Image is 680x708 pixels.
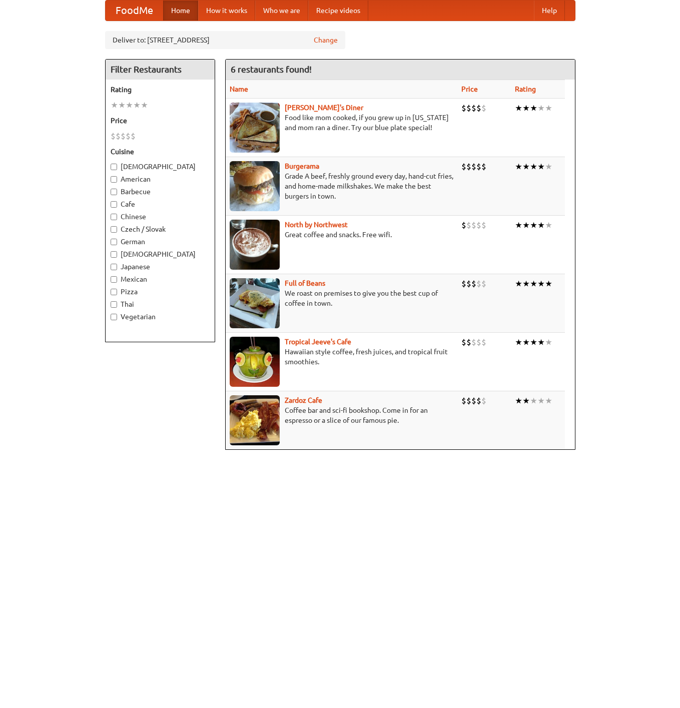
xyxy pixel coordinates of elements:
[537,161,545,172] li: ★
[230,171,453,201] p: Grade A beef, freshly ground every day, hand-cut fries, and home-made milkshakes. We make the bes...
[466,395,471,406] li: $
[285,221,348,229] a: North by Northwest
[314,35,338,45] a: Change
[111,274,210,284] label: Mexican
[522,337,530,348] li: ★
[121,131,126,142] li: $
[230,337,280,387] img: jeeves.jpg
[285,104,363,112] a: [PERSON_NAME]'s Diner
[515,103,522,114] li: ★
[471,103,476,114] li: $
[111,176,117,183] input: American
[515,278,522,289] li: ★
[466,161,471,172] li: $
[198,1,255,21] a: How it works
[530,161,537,172] li: ★
[481,103,486,114] li: $
[545,103,552,114] li: ★
[230,85,248,93] a: Name
[126,131,131,142] li: $
[116,131,121,142] li: $
[461,161,466,172] li: $
[308,1,368,21] a: Recipe videos
[461,85,478,93] a: Price
[230,347,453,367] p: Hawaiian style coffee, fresh juices, and tropical fruit smoothies.
[476,220,481,231] li: $
[163,1,198,21] a: Home
[537,220,545,231] li: ★
[111,226,117,233] input: Czech / Slovak
[481,220,486,231] li: $
[481,337,486,348] li: $
[285,279,325,287] a: Full of Beans
[476,278,481,289] li: $
[471,278,476,289] li: $
[471,161,476,172] li: $
[285,338,351,346] a: Tropical Jeeve's Cafe
[530,103,537,114] li: ★
[230,288,453,308] p: We roast on premises to give you the best cup of coffee in town.
[133,100,141,111] li: ★
[111,262,210,272] label: Japanese
[230,103,280,153] img: sallys.jpg
[111,199,210,209] label: Cafe
[545,161,552,172] li: ★
[230,161,280,211] img: burgerama.jpg
[522,161,530,172] li: ★
[481,395,486,406] li: $
[111,237,210,247] label: German
[111,131,116,142] li: $
[461,278,466,289] li: $
[476,103,481,114] li: $
[230,395,280,445] img: zardoz.jpg
[522,395,530,406] li: ★
[537,103,545,114] li: ★
[285,396,322,404] a: Zardoz Cafe
[471,220,476,231] li: $
[530,278,537,289] li: ★
[231,65,312,74] ng-pluralize: 6 restaurants found!
[466,220,471,231] li: $
[515,161,522,172] li: ★
[530,395,537,406] li: ★
[515,85,536,93] a: Rating
[522,103,530,114] li: ★
[466,337,471,348] li: $
[111,312,210,322] label: Vegetarian
[111,201,117,208] input: Cafe
[105,31,345,49] div: Deliver to: [STREET_ADDRESS]
[111,214,117,220] input: Chinese
[515,337,522,348] li: ★
[111,264,117,270] input: Japanese
[545,337,552,348] li: ★
[285,162,319,170] a: Burgerama
[111,314,117,320] input: Vegetarian
[461,103,466,114] li: $
[111,147,210,157] h5: Cuisine
[141,100,148,111] li: ★
[111,299,210,309] label: Thai
[515,220,522,231] li: ★
[461,395,466,406] li: $
[111,289,117,295] input: Pizza
[530,337,537,348] li: ★
[111,224,210,234] label: Czech / Slovak
[111,162,210,172] label: [DEMOGRAPHIC_DATA]
[537,395,545,406] li: ★
[461,337,466,348] li: $
[111,287,210,297] label: Pizza
[131,131,136,142] li: $
[255,1,308,21] a: Who we are
[111,301,117,308] input: Thai
[111,251,117,258] input: [DEMOGRAPHIC_DATA]
[111,116,210,126] h5: Price
[111,249,210,259] label: [DEMOGRAPHIC_DATA]
[111,100,118,111] li: ★
[126,100,133,111] li: ★
[230,113,453,133] p: Food like mom cooked, if you grew up in [US_STATE] and mom ran a diner. Try our blue plate special!
[111,276,117,283] input: Mexican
